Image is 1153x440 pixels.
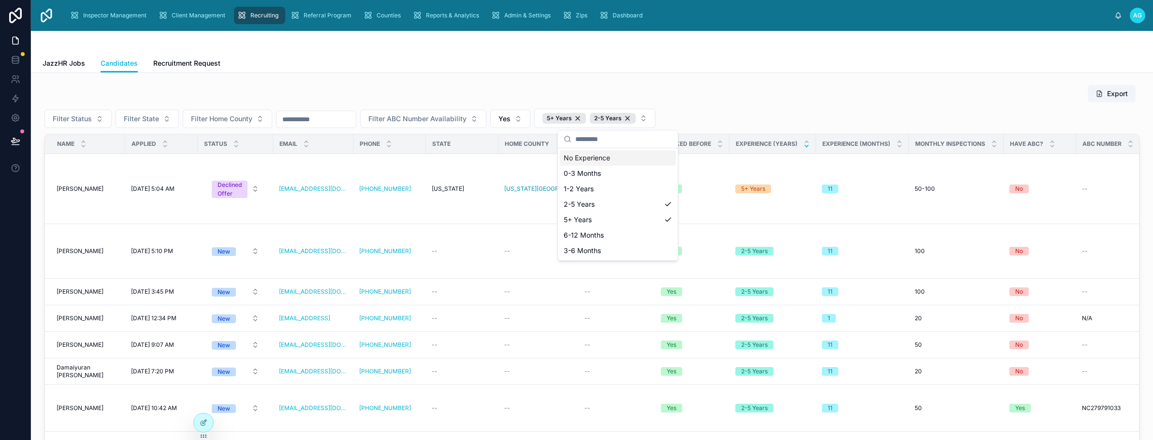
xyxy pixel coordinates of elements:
[828,247,832,255] div: 11
[57,364,119,379] a: Damaiyuran [PERSON_NAME]
[131,404,177,412] span: [DATE] 10:42 AM
[360,140,380,148] span: Phone
[131,341,192,349] a: [DATE] 9:07 AM
[279,288,348,296] a: [EMAIL_ADDRESS][DOMAIN_NAME]
[828,367,832,376] div: 11
[661,341,724,349] a: Yes
[504,341,573,349] a: --
[490,110,530,128] button: Select Button
[57,288,119,296] a: [PERSON_NAME]
[1009,341,1070,349] a: No
[359,247,420,255] a: [PHONE_NUMBER]
[504,404,573,412] a: --
[279,404,348,412] a: [EMAIL_ADDRESS][DOMAIN_NAME]
[131,185,175,193] span: [DATE] 5:04 AM
[584,368,649,375] a: --
[57,404,119,412] a: [PERSON_NAME]
[1082,368,1088,375] span: --
[131,185,192,193] a: [DATE] 5:04 AM
[915,404,922,412] span: 50
[279,368,348,375] a: [EMAIL_ADDRESS][DOMAIN_NAME]
[822,140,890,148] span: Experience (months)
[1015,404,1025,412] div: Yes
[590,113,636,124] button: Unselect I_2_5_YEARS
[204,310,267,327] button: Select Button
[560,243,676,258] div: 3-6 Months
[915,288,925,296] span: 100
[504,314,573,322] a: --
[359,404,411,412] a: [PHONE_NUMBER]
[191,114,252,124] span: Filter Home County
[1082,185,1143,193] a: --
[915,288,998,296] a: 100
[1009,287,1070,296] a: No
[409,7,486,24] a: Reports & Analytics
[1015,185,1023,193] div: No
[204,336,267,354] a: Select Button
[661,287,724,296] a: Yes
[504,341,510,349] span: --
[1015,367,1023,376] div: No
[57,341,119,349] a: [PERSON_NAME]
[822,247,903,255] a: 11
[67,7,153,24] a: Inspector Management
[822,341,903,349] a: 11
[57,314,119,322] a: [PERSON_NAME]
[432,288,493,296] a: --
[504,185,573,193] span: [US_STATE][GEOGRAPHIC_DATA], [GEOGRAPHIC_DATA]
[661,404,724,412] a: Yes
[667,404,676,412] div: Yes
[279,341,348,349] a: [EMAIL_ADDRESS][DOMAIN_NAME]
[1015,247,1023,255] div: No
[735,367,810,376] a: 2-5 Years
[57,288,103,296] span: [PERSON_NAME]
[204,362,267,381] a: Select Button
[498,114,511,124] span: Yes
[426,12,479,19] span: Reports & Analytics
[542,113,586,124] button: Unselect I_5_YEARS
[915,341,922,349] span: 50
[204,242,267,260] a: Select Button
[661,314,724,323] a: Yes
[279,140,297,148] span: Email
[1082,368,1143,375] a: --
[62,5,1114,26] div: scrollable content
[505,140,549,148] span: Home County
[1015,314,1023,323] div: No
[741,287,768,296] div: 2-5 Years
[1010,140,1043,148] span: Have ABC?
[828,287,832,296] div: 11
[1009,404,1070,412] a: Yes
[57,247,119,255] a: [PERSON_NAME]
[584,341,590,349] span: --
[560,197,676,212] div: 2-5 Years
[57,341,103,349] span: [PERSON_NAME]
[1082,288,1143,296] a: --
[504,288,573,296] a: --
[360,7,408,24] a: Counties
[43,55,85,74] a: JazzHR Jobs
[1082,341,1088,349] span: --
[915,341,998,349] a: 50
[131,140,156,148] span: Applied
[828,341,832,349] div: 11
[822,367,903,376] a: 11
[131,247,192,255] a: [DATE] 5:10 PM
[359,185,420,193] a: [PHONE_NUMBER]
[368,114,467,124] span: Filter ABC Number Availability
[359,341,411,349] a: [PHONE_NUMBER]
[39,8,54,23] img: App logo
[559,7,594,24] a: Zips
[432,404,438,412] span: --
[432,368,493,375] a: --
[576,12,587,19] span: Zips
[661,140,711,148] span: Worked Before
[204,309,267,327] a: Select Button
[359,247,411,255] a: [PHONE_NUMBER]
[915,368,922,375] span: 20
[204,175,267,202] a: Select Button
